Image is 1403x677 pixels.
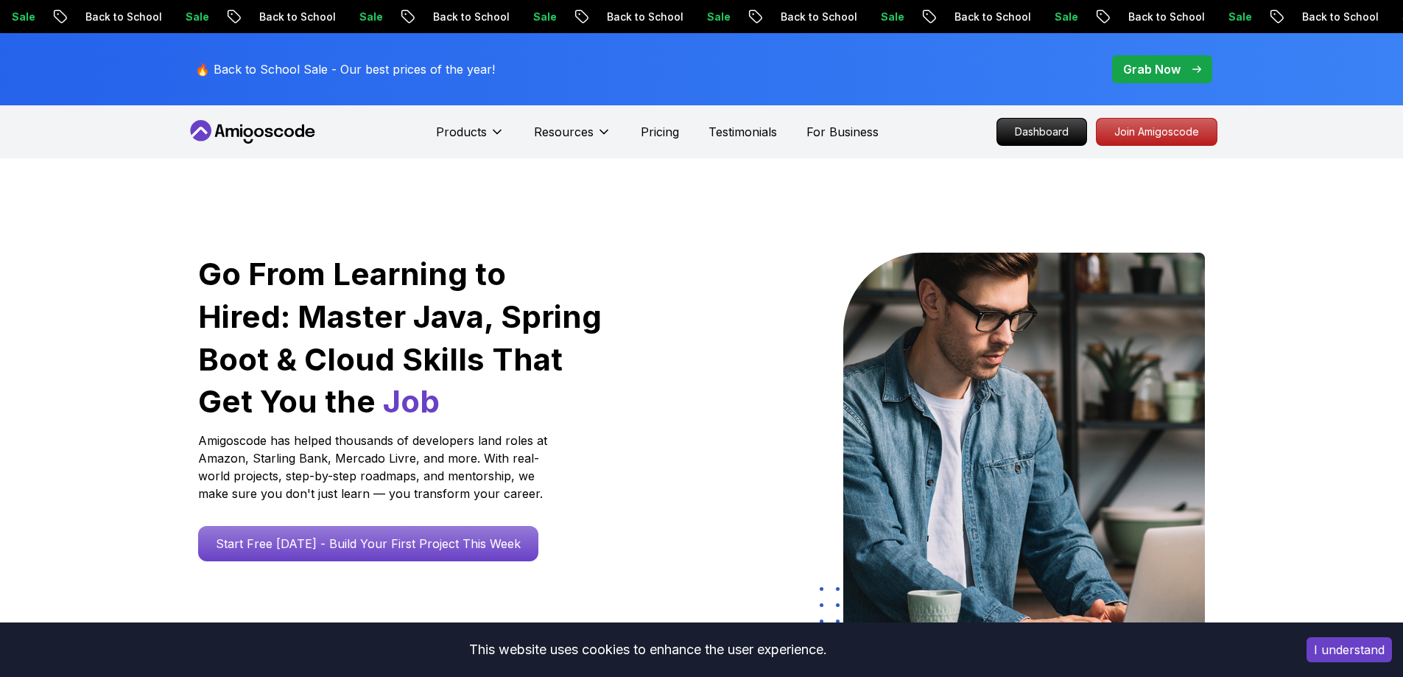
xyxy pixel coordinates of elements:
[466,10,566,24] p: Back to School
[383,382,440,420] span: Job
[1262,10,1309,24] p: Sale
[641,123,679,141] a: Pricing
[1097,119,1217,145] p: Join Amigoscode
[534,123,594,141] p: Resources
[534,123,611,152] button: Resources
[436,123,504,152] button: Products
[198,253,604,423] h1: Go From Learning to Hired: Master Java, Spring Boot & Cloud Skills That Get You the
[1096,118,1217,146] a: Join Amigoscode
[640,10,740,24] p: Back to School
[219,10,266,24] p: Sale
[740,10,787,24] p: Sale
[914,10,961,24] p: Sale
[393,10,440,24] p: Sale
[119,10,219,24] p: Back to School
[436,123,487,141] p: Products
[1123,60,1181,78] p: Grab Now
[814,10,914,24] p: Back to School
[806,123,879,141] a: For Business
[843,253,1205,632] img: hero
[1161,10,1262,24] p: Back to School
[1088,10,1135,24] p: Sale
[292,10,393,24] p: Back to School
[195,60,495,78] p: 🔥 Back to School Sale - Our best prices of the year!
[988,10,1088,24] p: Back to School
[1307,637,1392,662] button: Accept cookies
[198,432,552,502] p: Amigoscode has helped thousands of developers land roles at Amazon, Starling Bank, Mercado Livre,...
[566,10,613,24] p: Sale
[996,118,1087,146] a: Dashboard
[997,119,1086,145] p: Dashboard
[11,634,1284,666] div: This website uses cookies to enhance the user experience.
[45,10,92,24] p: Sale
[198,526,538,561] a: Start Free [DATE] - Build Your First Project This Week
[708,123,777,141] a: Testimonials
